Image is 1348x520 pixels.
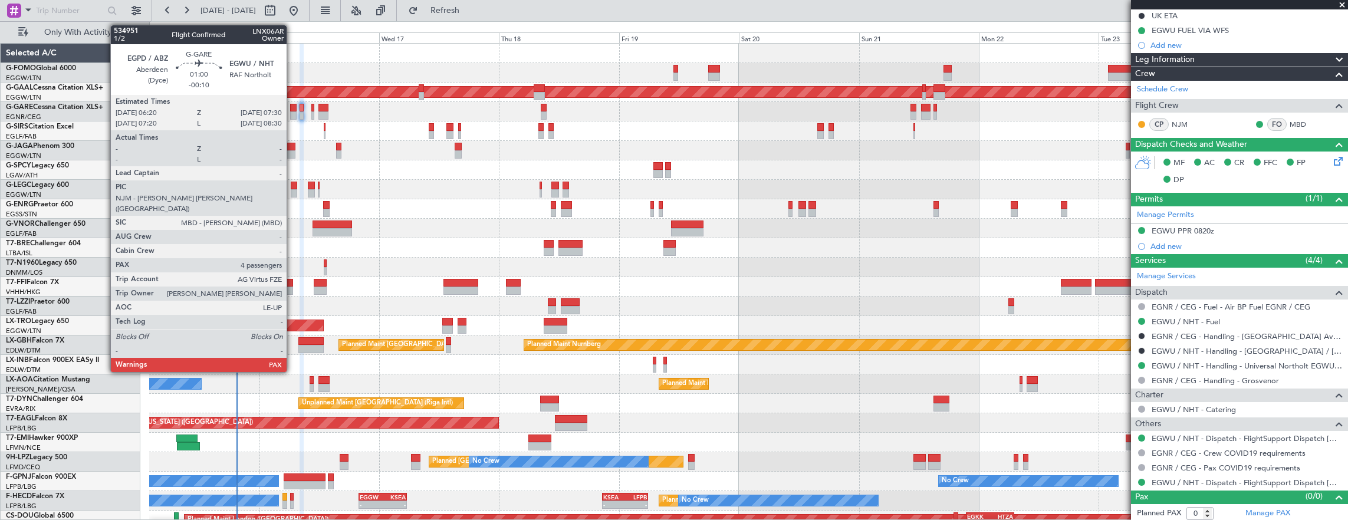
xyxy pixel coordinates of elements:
[1135,67,1155,81] span: Crew
[1306,490,1323,502] span: (0/0)
[6,74,41,83] a: EGGW/LTN
[1152,433,1342,443] a: EGWU / NHT - Dispatch - FlightSupport Dispatch [GEOGRAPHIC_DATA]
[1150,241,1342,251] div: Add new
[472,453,499,470] div: No Crew
[6,65,36,72] span: G-FOMO
[6,443,41,452] a: LFMN/NCE
[6,357,29,364] span: LX-INB
[6,143,74,150] a: G-JAGAPhenom 300
[6,259,39,266] span: T7-N1960
[1135,254,1166,268] span: Services
[1135,417,1161,431] span: Others
[1152,463,1300,473] a: EGNR / CEG - Pax COVID19 requirements
[6,279,59,286] a: T7-FFIFalcon 7X
[1135,389,1163,402] span: Charter
[6,435,29,442] span: T7-EMI
[6,104,103,111] a: G-GARECessna Citation XLS+
[6,337,64,344] a: LX-GBHFalcon 7X
[6,396,32,403] span: T7-DYN
[6,162,69,169] a: G-SPCYLegacy 650
[1204,157,1215,169] span: AC
[1264,157,1277,169] span: FFC
[6,473,31,480] span: F-GPNJ
[36,2,104,19] input: Trip Number
[6,162,31,169] span: G-SPCY
[662,492,848,509] div: Planned Maint [GEOGRAPHIC_DATA] ([GEOGRAPHIC_DATA])
[432,453,599,470] div: Planned [GEOGRAPHIC_DATA] ([GEOGRAPHIC_DATA])
[31,28,124,37] span: Only With Activity
[1306,192,1323,205] span: (1/1)
[6,65,76,72] a: G-FOMOGlobal 6000
[1152,317,1220,327] a: EGWU / NHT - Fuel
[6,357,99,364] a: LX-INBFalcon 900EX EASy II
[979,32,1099,43] div: Mon 22
[101,414,253,432] div: Planned Maint [US_STATE] ([GEOGRAPHIC_DATA])
[6,482,37,491] a: LFPB/LBG
[6,220,35,228] span: G-VNOR
[1152,331,1342,341] a: EGNR / CEG - Handling - [GEOGRAPHIC_DATA] Avn Svcs - Ravenair EGGP LPL
[6,493,64,500] a: F-HECDFalcon 7X
[6,152,41,160] a: EGGW/LTN
[6,493,32,500] span: F-HECD
[6,210,37,219] a: EGSS/STN
[6,435,78,442] a: T7-EMIHawker 900XP
[619,32,739,43] div: Fri 19
[6,229,37,238] a: EGLF/FAB
[6,318,69,325] a: LX-TROLegacy 650
[1290,119,1316,130] a: MBD
[6,327,41,335] a: EGGW/LTN
[967,513,990,520] div: EGKK
[403,1,474,20] button: Refresh
[383,501,406,508] div: -
[942,472,969,490] div: No Crew
[6,337,32,344] span: LX-GBH
[6,93,41,102] a: EGGW/LTN
[200,5,256,16] span: [DATE] - [DATE]
[6,143,33,150] span: G-JAGA
[1152,346,1342,356] a: EGWU / NHT - Handling - [GEOGRAPHIC_DATA] / [GEOGRAPHIC_DATA] / FAB
[6,240,81,247] a: T7-BREChallenger 604
[1267,118,1287,131] div: FO
[1152,361,1342,371] a: EGWU / NHT - Handling - Universal Northolt EGWU / NHT
[1135,193,1163,206] span: Permits
[1150,40,1342,50] div: Add new
[6,512,74,519] a: CS-DOUGlobal 6500
[1149,118,1169,131] div: CP
[625,493,647,501] div: LFPB
[6,171,38,180] a: LGAV/ATH
[6,502,37,511] a: LFPB/LBG
[6,259,77,266] a: T7-N1960Legacy 650
[6,288,41,297] a: VHHH/HKG
[6,279,27,286] span: T7-FFI
[1152,376,1279,386] a: EGNR / CEG - Handling - Grosvenor
[6,318,31,325] span: LX-TRO
[1152,478,1342,488] a: EGWU / NHT - Dispatch - FlightSupport Dispatch [GEOGRAPHIC_DATA]
[1173,157,1185,169] span: MF
[6,220,86,228] a: G-VNORChallenger 650
[139,32,259,43] div: Mon 15
[1137,84,1188,96] a: Schedule Crew
[1152,226,1214,236] div: EGWU PPR 0820z
[6,307,37,316] a: EGLF/FAB
[6,123,74,130] a: G-SIRSCitation Excel
[603,493,625,501] div: KSEA
[383,493,406,501] div: KSEA
[1137,209,1194,221] a: Manage Permits
[6,298,30,305] span: T7-LZZI
[603,501,625,508] div: -
[1152,404,1236,414] a: EGWU / NHT - Catering
[6,463,40,472] a: LFMD/CEQ
[6,396,83,403] a: T7-DYNChallenger 604
[6,404,35,413] a: EVRA/RIX
[739,32,859,43] div: Sat 20
[1137,508,1181,519] label: Planned PAX
[6,182,31,189] span: G-LEGC
[6,376,33,383] span: LX-AOA
[6,84,103,91] a: G-GAALCessna Citation XLS+
[6,415,67,422] a: T7-EAGLFalcon 8X
[1099,32,1218,43] div: Tue 23
[990,513,1013,520] div: HTZA
[1137,271,1196,282] a: Manage Services
[6,385,75,394] a: [PERSON_NAME]/QSA
[152,24,172,34] div: [DATE]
